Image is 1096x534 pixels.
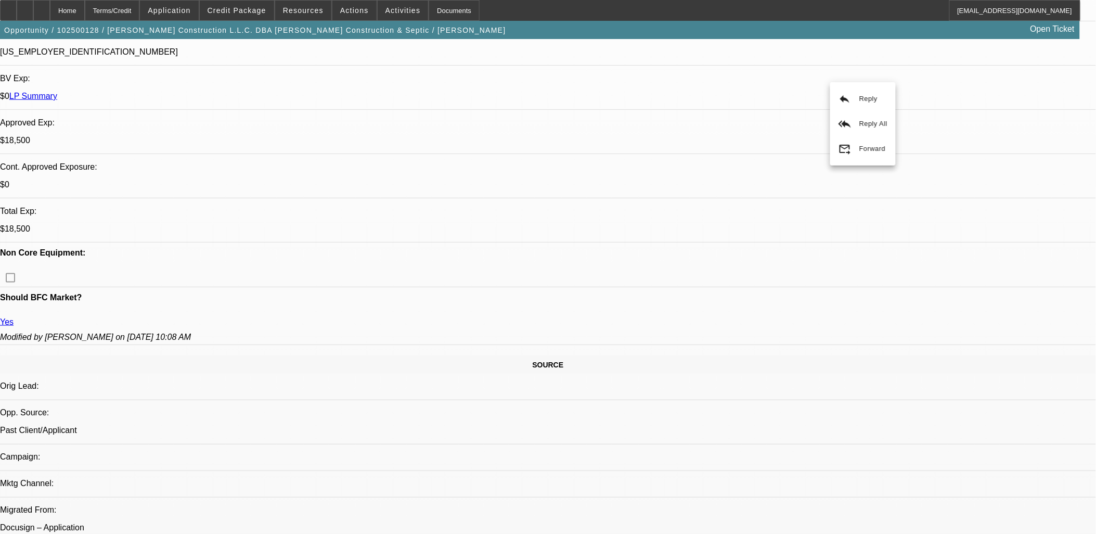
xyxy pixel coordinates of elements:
[839,118,851,130] mat-icon: reply_all
[340,6,369,15] span: Actions
[275,1,331,20] button: Resources
[200,1,274,20] button: Credit Package
[859,95,878,103] span: Reply
[9,92,57,100] a: LP Summary
[208,6,266,15] span: Credit Package
[283,6,324,15] span: Resources
[859,145,886,152] span: Forward
[839,143,851,155] mat-icon: forward_to_inbox
[839,93,851,105] mat-icon: reply
[859,120,887,128] span: Reply All
[140,1,198,20] button: Application
[385,6,421,15] span: Activities
[148,6,190,15] span: Application
[378,1,429,20] button: Activities
[533,361,564,370] span: SOURCE
[332,1,377,20] button: Actions
[4,26,506,34] span: Opportunity / 102500128 / [PERSON_NAME] Construction L.L.C. DBA [PERSON_NAME] Construction & Sept...
[1026,20,1079,38] a: Open Ticket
